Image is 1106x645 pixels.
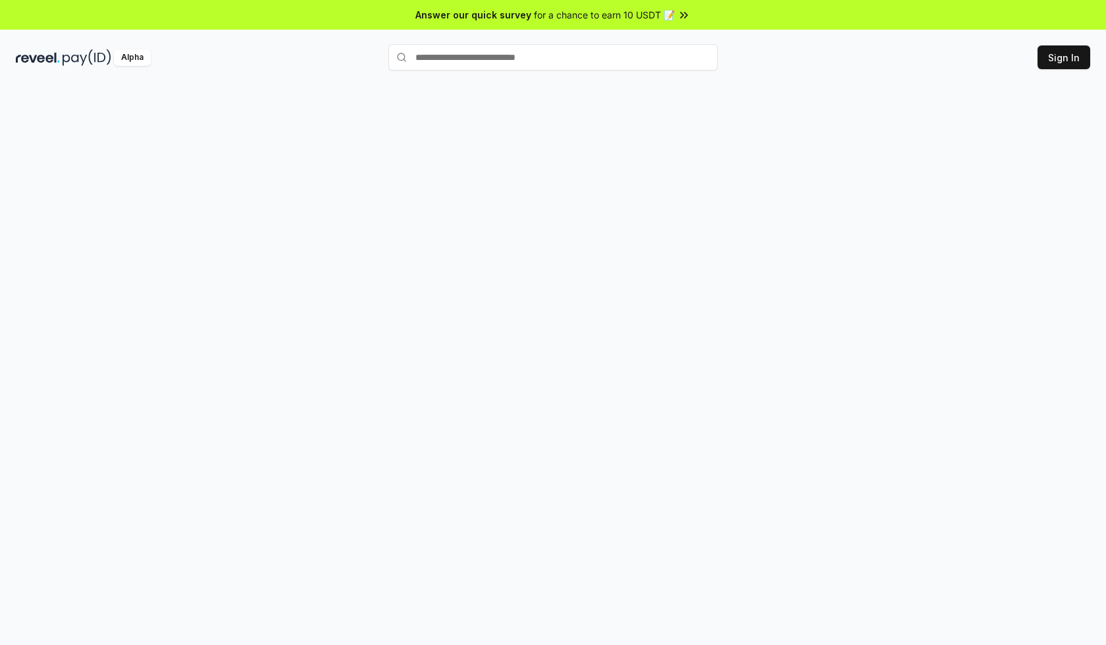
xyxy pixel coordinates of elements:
[63,49,111,66] img: pay_id
[534,8,675,22] span: for a chance to earn 10 USDT 📝
[1038,45,1090,69] button: Sign In
[415,8,531,22] span: Answer our quick survey
[16,49,60,66] img: reveel_dark
[114,49,151,66] div: Alpha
